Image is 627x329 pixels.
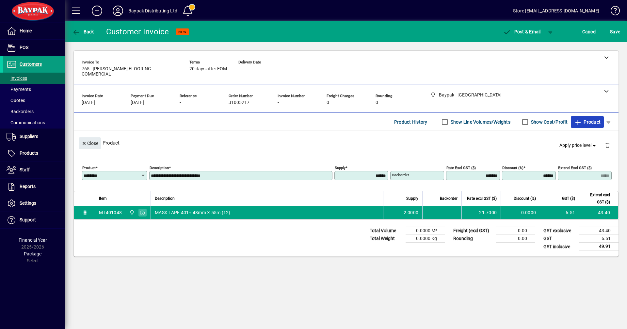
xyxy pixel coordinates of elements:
[20,61,42,67] span: Customers
[3,162,65,178] a: Staff
[583,191,610,206] span: Extend excl GST ($)
[87,5,107,17] button: Add
[7,120,45,125] span: Communications
[579,243,619,251] td: 49.91
[180,100,181,105] span: -
[581,26,598,38] button: Cancel
[540,243,579,251] td: GST inclusive
[7,76,27,81] span: Invoices
[3,73,65,84] a: Invoices
[530,119,568,125] label: Show Cost/Profit
[82,66,180,77] span: 765 - [PERSON_NAME] FLOORING COMMERCIAL
[128,6,177,16] div: Baypak Distributing Ltd
[155,195,175,202] span: Description
[446,165,476,170] mat-label: Rate excl GST ($)
[392,116,430,128] button: Product History
[392,173,409,177] mat-label: Backorder
[20,167,30,172] span: Staff
[610,29,613,34] span: S
[82,100,95,105] span: [DATE]
[3,195,65,212] a: Settings
[24,251,41,256] span: Package
[579,227,619,235] td: 43.40
[131,100,144,105] span: [DATE]
[540,235,579,243] td: GST
[7,98,25,103] span: Quotes
[19,237,47,243] span: Financial Year
[3,23,65,39] a: Home
[571,116,604,128] button: Product
[107,5,128,17] button: Profile
[335,165,346,170] mat-label: Supply
[366,235,406,243] td: Total Weight
[3,129,65,145] a: Suppliers
[579,206,618,219] td: 43.40
[450,227,496,235] td: Freight (excl GST)
[7,87,31,92] span: Payments
[20,184,36,189] span: Reports
[496,227,535,235] td: 0.00
[579,235,619,243] td: 6.51
[128,209,135,216] span: Baypak - Onekawa
[71,26,96,38] button: Back
[406,195,418,202] span: Supply
[440,195,458,202] span: Backorder
[65,26,101,38] app-page-header-button: Back
[178,30,186,34] span: NEW
[99,209,122,216] div: MT401048
[608,26,622,38] button: Save
[3,95,65,106] a: Quotes
[79,137,101,149] button: Close
[3,106,65,117] a: Backorders
[600,137,615,153] button: Delete
[502,165,523,170] mat-label: Discount (%)
[513,6,599,16] div: Store [EMAIL_ADDRESS][DOMAIN_NAME]
[7,109,34,114] span: Backorders
[20,150,38,156] span: Products
[106,26,169,37] div: Customer Invoice
[376,100,378,105] span: 0
[150,165,169,170] mat-label: Description
[500,26,544,38] button: Post & Email
[20,134,38,139] span: Suppliers
[366,227,406,235] td: Total Volume
[406,227,445,235] td: 0.0000 M³
[3,145,65,162] a: Products
[3,40,65,56] a: POS
[20,45,28,50] span: POS
[582,26,597,37] span: Cancel
[562,195,575,202] span: GST ($)
[155,209,231,216] span: MASK TAPE 401+ 48mm X 55m (12)
[610,26,620,37] span: ave
[558,165,592,170] mat-label: Extend excl GST ($)
[189,66,227,72] span: 20 days after EOM
[574,117,601,127] span: Product
[238,66,240,72] span: -
[229,100,249,105] span: J1005217
[72,29,94,34] span: Back
[81,138,98,149] span: Close
[327,100,329,105] span: 0
[496,235,535,243] td: 0.00
[406,235,445,243] td: 0.0000 Kg
[503,29,541,34] span: ost & Email
[3,117,65,128] a: Communications
[99,195,107,202] span: Item
[540,206,579,219] td: 6.51
[606,1,619,23] a: Knowledge Base
[82,165,96,170] mat-label: Product
[278,100,279,105] span: -
[450,235,496,243] td: Rounding
[20,200,36,206] span: Settings
[449,119,510,125] label: Show Line Volumes/Weights
[557,140,600,151] button: Apply price level
[74,131,619,155] div: Product
[466,209,497,216] div: 21.7000
[404,209,419,216] span: 2.0000
[467,195,497,202] span: Rate excl GST ($)
[559,142,597,149] span: Apply price level
[77,140,103,146] app-page-header-button: Close
[514,195,536,202] span: Discount (%)
[600,142,615,148] app-page-header-button: Delete
[540,227,579,235] td: GST exclusive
